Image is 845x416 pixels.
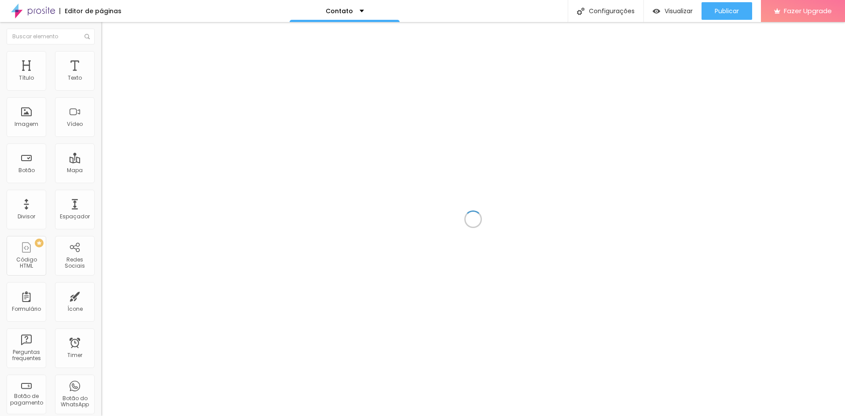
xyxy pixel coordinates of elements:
[18,214,35,220] div: Divisor
[702,2,752,20] button: Publicar
[57,257,92,269] div: Redes Sociais
[15,121,38,127] div: Imagem
[7,29,95,44] input: Buscar elemento
[9,349,44,362] div: Perguntas frequentes
[12,306,41,312] div: Formulário
[715,7,739,15] span: Publicar
[67,306,83,312] div: Ícone
[653,7,660,15] img: view-1.svg
[326,8,353,14] p: Contato
[644,2,702,20] button: Visualizar
[665,7,693,15] span: Visualizar
[57,395,92,408] div: Botão do WhatsApp
[19,75,34,81] div: Título
[68,75,82,81] div: Texto
[67,121,83,127] div: Vídeo
[9,257,44,269] div: Código HTML
[67,167,83,173] div: Mapa
[60,214,90,220] div: Espaçador
[67,352,82,358] div: Timer
[9,393,44,406] div: Botão de pagamento
[59,8,121,14] div: Editor de páginas
[18,167,35,173] div: Botão
[84,34,90,39] img: Icone
[784,7,832,15] span: Fazer Upgrade
[577,7,584,15] img: Icone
